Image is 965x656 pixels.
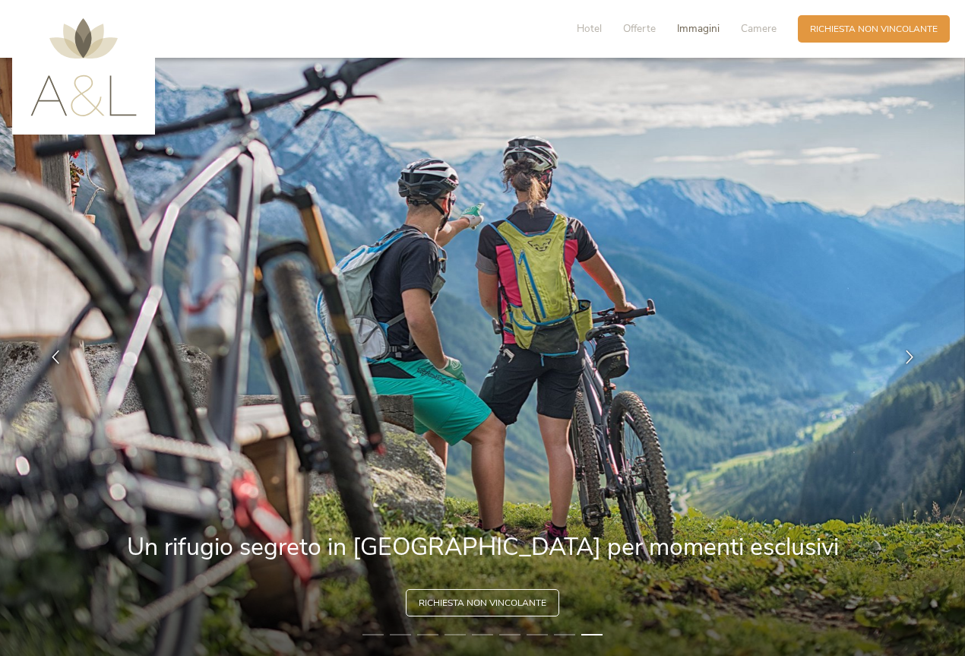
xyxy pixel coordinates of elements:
[30,18,137,116] img: AMONTI & LUNARIS Wellnessresort
[623,21,656,36] span: Offerte
[577,21,602,36] span: Hotel
[677,21,720,36] span: Immagini
[810,23,938,36] span: Richiesta non vincolante
[419,597,546,610] span: Richiesta non vincolante
[741,21,777,36] span: Camere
